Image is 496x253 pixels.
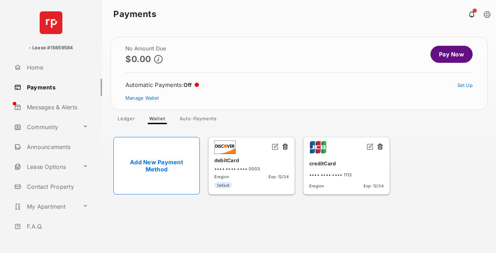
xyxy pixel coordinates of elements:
span: Off [184,82,192,88]
span: Eregion [309,183,325,188]
a: Ledger [112,116,141,124]
div: Automatic Payments : [125,81,199,88]
a: Manage Wallet [125,95,159,101]
a: F.A.Q. [11,218,102,235]
a: Home [11,59,102,76]
img: svg+xml;base64,PHN2ZyB2aWV3Qm94PSIwIDAgMjQgMjQiIHdpZHRoPSIxNiIgaGVpZ2h0PSIxNiIgZmlsbD0ibm9uZSIgeG... [367,143,374,150]
strong: Payments [113,10,156,18]
a: Wallet [143,116,171,124]
div: creditCard [309,158,384,169]
div: debitCard [214,154,289,166]
a: Payments [11,79,102,96]
span: Eregion [214,174,230,179]
p: $0.00 [125,54,151,64]
a: Lease Options [11,158,80,175]
a: My Apartment [11,198,80,215]
div: •••• •••• •••• 0003 [214,166,289,171]
span: Exp: 12/34 [363,183,384,188]
a: Messages & Alerts [11,99,102,116]
a: Set Up [457,82,473,88]
a: Announcements [11,138,102,155]
a: Community [11,119,80,136]
img: svg+xml;base64,PHN2ZyB4bWxucz0iaHR0cDovL3d3dy53My5vcmcvMjAwMC9zdmciIHdpZHRoPSI2NCIgaGVpZ2h0PSI2NC... [40,11,62,34]
span: Exp: 12/34 [269,174,289,179]
img: svg+xml;base64,PHN2ZyB2aWV3Qm94PSIwIDAgMjQgMjQiIHdpZHRoPSIxNiIgaGVpZ2h0PSIxNiIgZmlsbD0ibm9uZSIgeG... [272,143,279,150]
h2: No Amount Due [125,46,166,51]
p: - Lease #15659584 [29,44,73,51]
a: Add New Payment Method [113,137,200,194]
a: Auto-Payments [174,116,222,124]
a: Contact Property [11,178,102,195]
div: •••• •••• •••• 1113 [309,172,384,177]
